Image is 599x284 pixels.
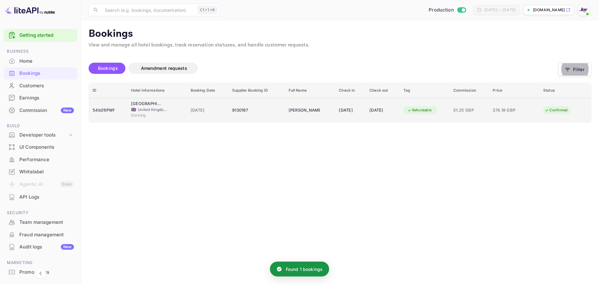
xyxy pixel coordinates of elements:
th: Full Name [285,83,335,98]
div: API Logs [19,194,74,201]
button: Collapse navigation [35,268,46,279]
div: New [61,244,74,250]
div: Wotton House Country Estate Hotel [131,101,162,107]
div: Developer tools [19,132,68,139]
div: Confirmed [541,106,572,114]
span: Dorking [131,113,162,118]
div: UI Components [19,144,74,151]
span: Security [4,209,77,216]
div: 9130197 [232,105,281,115]
span: Business [4,48,77,55]
a: Performance [4,154,77,165]
div: Earnings [19,94,74,102]
a: Whitelabel [4,166,77,177]
p: Bookings [89,28,592,40]
th: Booking Date [187,83,229,98]
div: Whitelabel [4,166,77,178]
div: Bookings [19,70,74,77]
div: Getting started [4,29,77,42]
div: Promo codes [19,269,74,276]
a: Getting started [19,32,74,39]
th: Tag [400,83,450,98]
th: Price [489,83,539,98]
div: CommissionNew [4,104,77,117]
th: ID [89,83,127,98]
th: Check out [366,83,399,98]
div: Fraud management [19,231,74,238]
div: 54b01tPWf [93,105,124,115]
img: LiteAPI logo [5,5,55,15]
div: Ctrl+K [198,6,217,14]
div: Refundable [403,106,436,114]
span: United Kingdom of [GEOGRAPHIC_DATA] and [GEOGRAPHIC_DATA] [138,107,169,113]
div: Whitelabel [19,168,74,176]
div: Customers [19,82,74,89]
div: Customers [4,80,77,92]
div: Audit logs [19,243,74,251]
span: 374.19 GBP [493,107,524,114]
a: UI Components [4,141,77,153]
div: [DATE] — [DATE] [484,7,515,13]
th: Commission [450,83,489,98]
span: Amendment requests [141,65,187,71]
div: Joanne McDougall [289,105,320,115]
span: Bookings [98,65,118,71]
span: Marketing [4,259,77,266]
div: [DATE] [339,105,362,115]
table: booking table [89,83,591,123]
div: Switch to Sandbox mode [426,7,468,14]
div: [DATE] [369,105,396,115]
div: New [61,108,74,113]
th: Status [539,83,591,98]
th: Check in [335,83,366,98]
div: Commission [19,107,74,114]
p: [DOMAIN_NAME] [533,7,565,13]
div: Developer tools [4,130,77,141]
p: Found 1 bookings [286,266,323,272]
input: Search (e.g. bookings, documentation) [101,4,195,16]
p: View and manage all hotel bookings, track reservation statuses, and handle customer requests. [89,41,592,49]
div: account-settings tabs [89,63,558,74]
span: United Kingdom of Great Britain and Northern Ireland [131,108,136,112]
button: Filter [558,63,592,76]
a: Promo codes [4,266,77,278]
a: Bookings [4,67,77,79]
div: Team management [19,219,74,226]
a: Customers [4,80,77,91]
a: API Logs [4,191,77,203]
div: Team management [4,216,77,229]
a: Fraud management [4,229,77,240]
span: Build [4,123,77,129]
div: Bookings [4,67,77,79]
a: Home [4,55,77,67]
a: Team management [4,216,77,228]
span: 51.25 GBP [453,107,485,114]
div: Performance [4,154,77,166]
th: Supplier Booking ID [228,83,285,98]
a: Earnings [4,92,77,103]
a: CommissionNew [4,104,77,116]
div: Promo codes [4,266,77,278]
img: With Joy [578,5,588,15]
th: Hotel informations [127,83,187,98]
div: Fraud management [4,229,77,241]
div: Performance [19,156,74,163]
div: Home [19,58,74,65]
span: [DATE] [191,107,225,114]
span: Production [429,7,454,14]
a: Audit logsNew [4,241,77,253]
